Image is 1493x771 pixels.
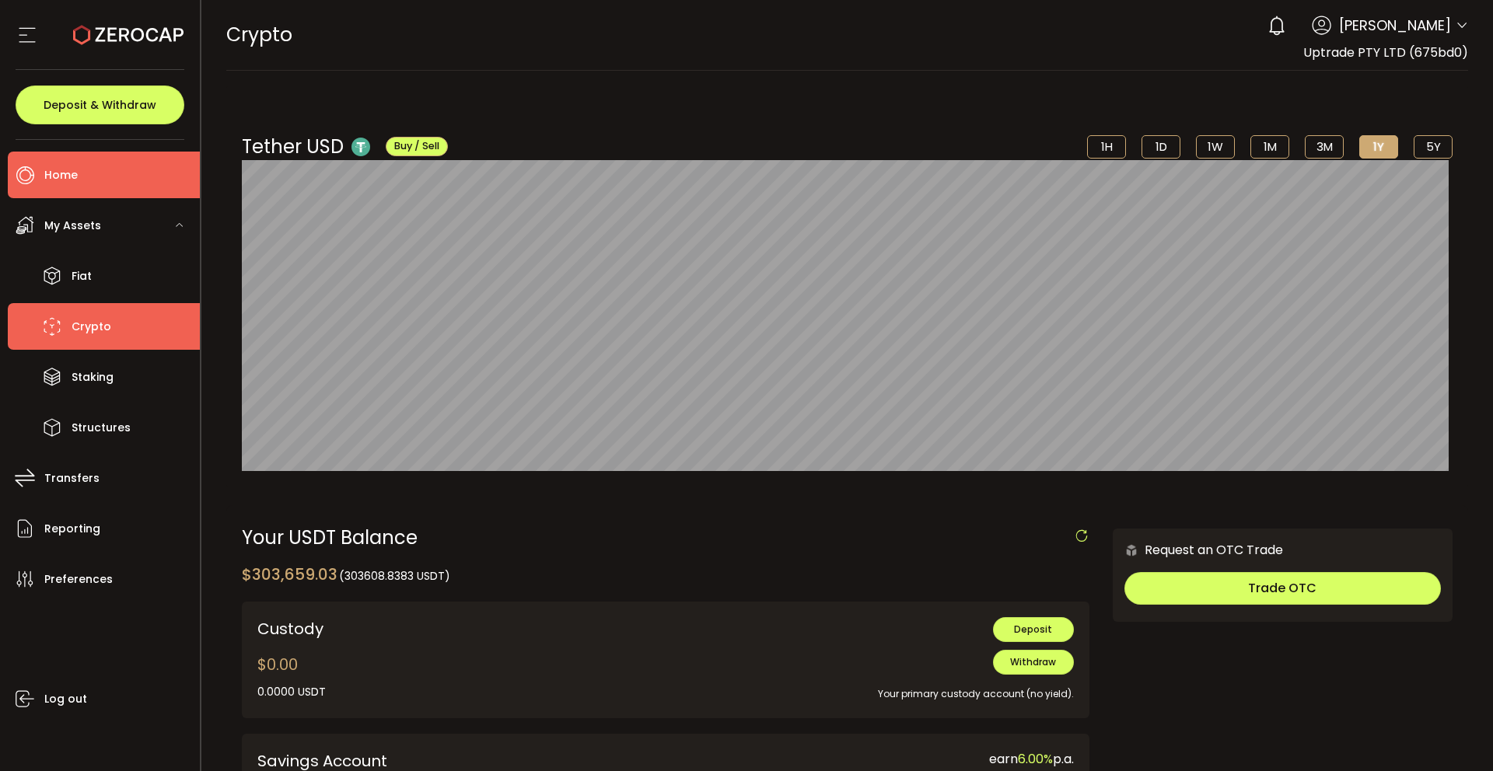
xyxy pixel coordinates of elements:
[44,518,100,540] span: Reporting
[1248,579,1316,597] span: Trade OTC
[1113,540,1283,560] div: Request an OTC Trade
[1014,623,1052,636] span: Deposit
[1018,750,1053,768] span: 6.00%
[1414,135,1453,159] li: 5Y
[386,137,448,156] button: Buy / Sell
[44,467,100,490] span: Transfers
[993,617,1074,642] button: Deposit
[1415,696,1493,771] iframe: Chat Widget
[1124,543,1138,557] img: 6nGpN7MZ9FLuBP83NiajKbTRY4UzlzQtBKtCrLLspmCkSvCZHBKvY3NxgQaT5JnOQREvtQ257bXeeSTueZfAPizblJ+Fe8JwA...
[72,417,131,439] span: Structures
[607,675,1074,702] div: Your primary custody account (no yield).
[1250,135,1289,159] li: 1M
[44,99,156,110] span: Deposit & Withdraw
[989,750,1074,768] span: earn p.a.
[1142,135,1180,159] li: 1D
[1124,572,1441,605] button: Trade OTC
[72,265,92,288] span: Fiat
[242,529,1089,547] div: Your USDT Balance
[257,617,584,640] div: Custody
[1087,135,1126,159] li: 1H
[72,316,111,338] span: Crypto
[1359,135,1398,159] li: 1Y
[1010,655,1056,668] span: Withdraw
[44,568,113,591] span: Preferences
[226,21,292,48] span: Crypto
[1303,44,1468,61] span: Uptrade PTY LTD (675bd0)
[16,85,184,124] button: Deposit & Withdraw
[1305,135,1344,159] li: 3M
[1196,135,1235,159] li: 1W
[242,133,448,160] div: Tether USD
[44,215,101,237] span: My Assets
[257,684,326,700] div: 0.0000 USDT
[1339,15,1451,36] span: [PERSON_NAME]
[339,568,450,584] span: (303608.8383 USDT)
[72,366,114,389] span: Staking
[257,653,326,700] div: $0.00
[993,650,1074,675] button: Withdraw
[44,164,78,187] span: Home
[242,563,450,586] div: $303,659.03
[44,688,87,710] span: Log out
[394,139,439,152] span: Buy / Sell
